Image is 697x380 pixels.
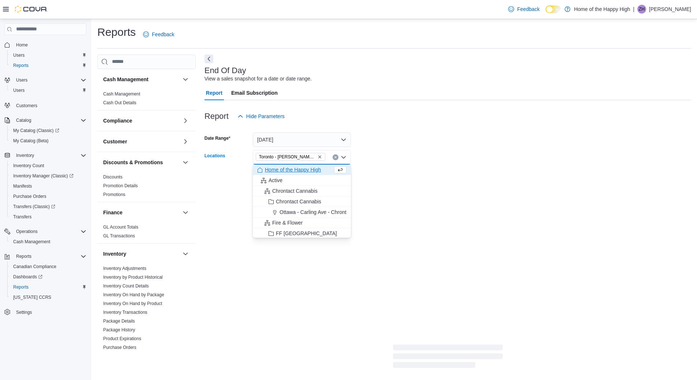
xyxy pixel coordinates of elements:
a: Promotions [103,192,125,197]
a: Customers [13,101,40,110]
p: Home of the Happy High [574,5,630,14]
span: Inventory Transactions [103,309,147,315]
span: [US_STATE] CCRS [13,294,51,300]
button: Home [1,39,89,50]
button: Inventory [181,249,190,258]
input: Dark Mode [546,5,561,13]
div: Cash Management [97,90,196,110]
h3: Finance [103,209,123,216]
a: Inventory Manager (Classic) [10,172,76,180]
a: Purchase Orders [103,345,136,350]
span: Reports [10,61,86,70]
button: Home of the Happy High [253,165,351,175]
span: Fire & Flower [272,219,303,226]
button: Clear input [333,154,338,160]
button: Chrontact Cannabis [253,196,351,207]
span: Chrontact Cannabis [276,198,321,205]
span: Transfers [13,214,31,220]
div: View a sales snapshot for a date or date range. [205,75,312,83]
span: Users [13,87,25,93]
a: Home [13,41,31,49]
span: Users [13,52,25,58]
a: Feedback [505,2,542,16]
button: Compliance [181,116,190,125]
h1: Reports [97,25,136,39]
span: Report [206,86,222,100]
span: My Catalog (Classic) [10,126,86,135]
span: Inventory [13,151,86,160]
a: Inventory On Hand by Product [103,301,162,306]
button: Customers [1,100,89,110]
a: Transfers (Classic) [7,202,89,212]
button: Manifests [7,181,89,191]
span: Cash Out Details [103,100,136,106]
button: Next [205,54,213,63]
span: Inventory Count Details [103,283,149,289]
a: Cash Management [10,237,53,246]
span: Package Details [103,318,135,324]
span: Purchase Orders [13,193,46,199]
span: Inventory On Hand by Package [103,292,164,298]
span: Inventory by Product Historical [103,274,163,280]
span: Transfers (Classic) [10,202,86,211]
span: Home [13,40,86,49]
button: Discounts & Promotions [181,158,190,167]
span: Inventory Adjustments [103,266,146,271]
button: Close list of options [341,154,346,160]
span: Canadian Compliance [10,262,86,271]
button: Transfers [7,212,89,222]
span: Inventory Manager (Classic) [13,173,74,179]
button: Inventory [103,250,180,257]
h3: Compliance [103,117,132,124]
button: My Catalog (Beta) [7,136,89,146]
button: Inventory [1,150,89,161]
span: Inventory Count [10,161,86,170]
span: Active [269,177,282,184]
a: Package History [103,327,135,332]
span: Cash Management [103,91,140,97]
span: Toronto - [PERSON_NAME] Ave - Friendly Stranger [259,153,316,161]
h3: End Of Day [205,66,246,75]
button: Settings [1,307,89,317]
button: Ottawa - Carling Ave - Chrontact Cannabis [253,207,351,218]
span: Inventory Count [13,163,44,169]
button: Reports [1,251,89,262]
a: Users [10,86,27,95]
span: Chrontact Cannabis [272,187,318,195]
span: Canadian Compliance [13,264,56,270]
button: Catalog [13,116,34,125]
a: Transfers (Classic) [10,202,58,211]
span: Inventory Manager (Classic) [10,172,86,180]
button: Canadian Compliance [7,262,89,272]
a: Manifests [10,182,35,191]
button: Finance [181,208,190,217]
button: Cash Management [181,75,190,84]
span: Inventory On Hand by Product [103,301,162,306]
span: Transfers (Classic) [13,204,55,210]
span: Catalog [16,117,31,123]
span: Inventory [16,153,34,158]
a: Product Expirations [103,336,141,341]
span: Feedback [152,31,174,38]
button: Finance [103,209,180,216]
button: Customer [103,138,180,145]
span: Users [10,86,86,95]
span: Settings [13,308,86,317]
span: Feedback [517,5,539,13]
button: Reports [13,252,34,261]
div: Discounts & Promotions [97,173,196,202]
a: Inventory Adjustments [103,266,146,271]
div: Zachary Haire [637,5,646,14]
span: Purchase Orders [10,192,86,201]
a: Reports [10,61,31,70]
a: GL Transactions [103,233,135,238]
span: Users [10,51,86,60]
span: Reports [13,252,86,261]
button: Compliance [103,117,180,124]
button: Hide Parameters [235,109,288,124]
a: GL Account Totals [103,225,138,230]
label: Date Range [205,135,231,141]
button: Operations [1,226,89,237]
span: Dashboards [10,272,86,281]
